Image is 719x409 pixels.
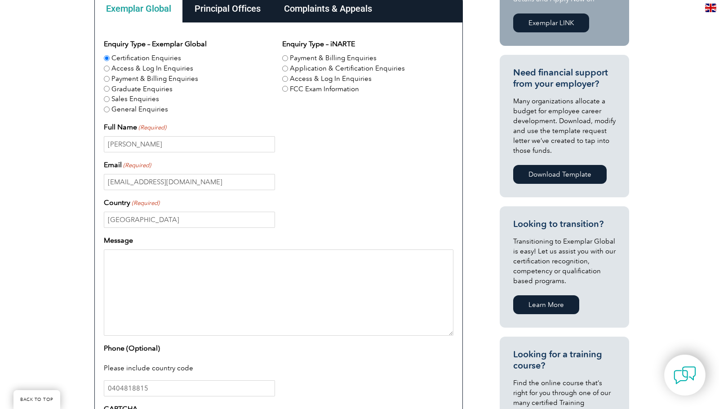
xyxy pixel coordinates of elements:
label: Message [104,235,133,246]
label: Application & Certification Enquiries [290,63,405,74]
p: Many organizations allocate a budget for employee career development. Download, modify and use th... [513,96,616,156]
label: FCC Exam Information [290,84,359,94]
label: Graduate Enquiries [111,84,173,94]
legend: Enquiry Type – Exemplar Global [104,39,207,49]
label: Full Name [104,122,166,133]
img: en [705,4,716,12]
p: Transitioning to Exemplar Global is easy! Let us assist you with our certification recognition, c... [513,236,616,286]
legend: Enquiry Type – iNARTE [282,39,355,49]
a: Download Template [513,165,607,184]
label: Certification Enquiries [111,53,181,63]
span: (Required) [138,123,167,132]
label: Payment & Billing Enquiries [111,74,198,84]
span: (Required) [123,161,151,170]
label: Phone (Optional) [104,343,160,354]
label: Country [104,197,160,208]
h3: Looking for a training course? [513,349,616,371]
span: (Required) [131,199,160,208]
label: Payment & Billing Enquiries [290,53,377,63]
label: Sales Enquiries [111,94,159,104]
h3: Looking to transition? [513,218,616,230]
label: Access & Log In Enquiries [290,74,372,84]
a: Exemplar LINK [513,13,589,32]
label: Access & Log In Enquiries [111,63,193,74]
label: Email [104,160,151,170]
a: BACK TO TOP [13,390,60,409]
img: contact-chat.png [674,364,696,387]
div: Please include country code [104,357,453,381]
h3: Need financial support from your employer? [513,67,616,89]
a: Learn More [513,295,579,314]
label: General Enquiries [111,104,168,115]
